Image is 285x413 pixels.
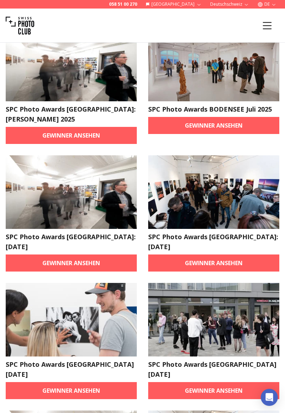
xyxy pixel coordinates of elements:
a: Gewinner ansehen [6,127,137,144]
a: 058 51 00 270 [109,1,137,7]
a: Gewinner ansehen [148,382,279,399]
h2: SPC Photo Awards [GEOGRAPHIC_DATA]: [DATE] [148,232,279,252]
a: Gewinner ansehen [148,254,279,272]
h2: SPC Photo Awards [GEOGRAPHIC_DATA]: [PERSON_NAME] 2025 [6,104,137,124]
h2: SPC Photo Awards [GEOGRAPHIC_DATA] [DATE] [6,359,137,379]
img: SPC Photo Awards Zürich: Juni 2025 [6,155,137,229]
a: Gewinner ansehen [148,117,279,134]
img: SPC Photo Awards BERLIN May 2025 [148,283,279,356]
h2: SPC Photo Awards BODENSEE Juli 2025 [148,104,279,114]
img: Swiss photo club [6,11,34,40]
button: Menu [255,14,279,38]
h2: SPC Photo Awards [GEOGRAPHIC_DATA] [DATE] [148,359,279,379]
img: SPC Photo Awards Geneva: June 2025 [148,155,279,229]
img: SPC Photo Awards BODENSEE Juli 2025 [148,28,279,101]
img: SPC Photo Awards Zürich: Herbst 2025 [6,28,137,101]
div: Open Intercom Messenger [261,389,278,406]
img: SPC Photo Awards WIEN Juni 2025 [6,283,137,356]
a: Gewinner ansehen [6,382,137,399]
a: Gewinner ansehen [6,254,137,272]
h2: SPC Photo Awards [GEOGRAPHIC_DATA]: [DATE] [6,232,137,252]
